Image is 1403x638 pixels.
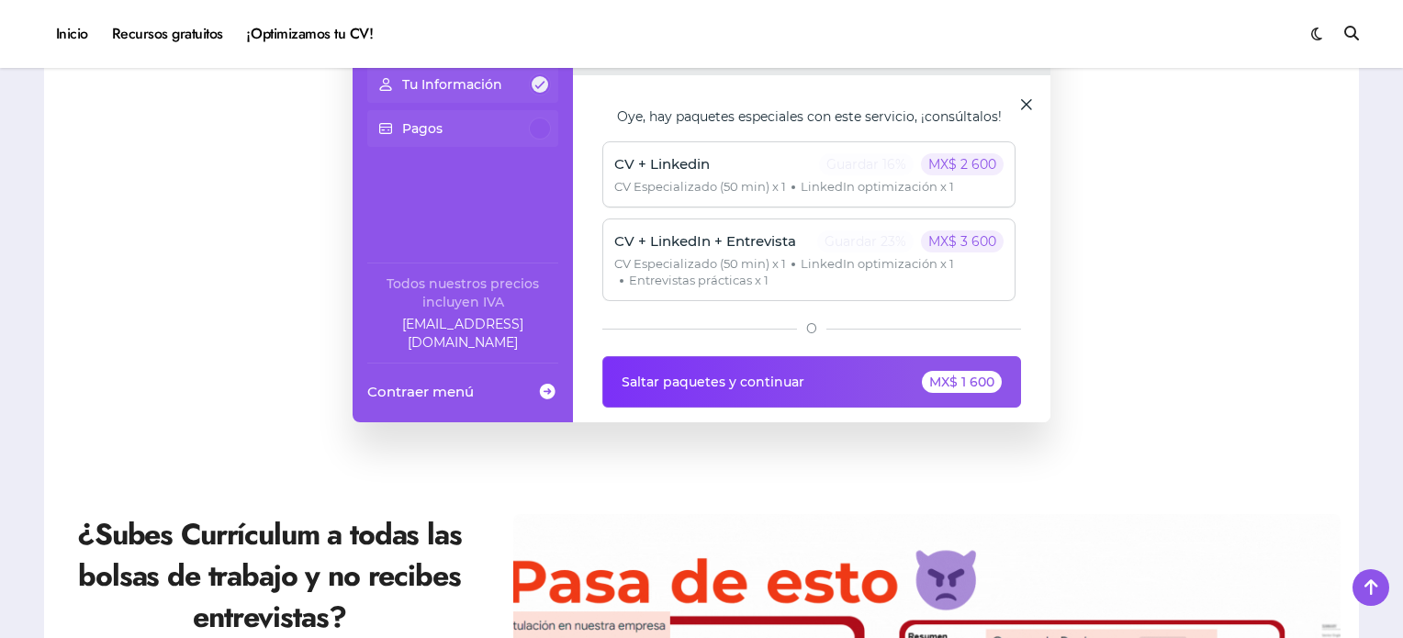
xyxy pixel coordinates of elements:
[367,382,474,401] span: Contraer menú
[819,153,914,175] p: Guardar 16%
[367,274,558,311] div: Todos nuestros precios incluyen IVA
[100,9,235,59] a: Recursos gratuitos
[602,356,1021,408] button: Saltar paquetes y continuarMX$ 1 600
[235,9,385,59] a: ¡Optimizamos tu CV!
[602,319,1021,338] div: O
[817,230,914,252] p: Guardar 23%
[922,371,1002,393] div: MX$ 1 600
[602,90,1021,127] div: Oye, hay paquetes especiales con este servicio, ¡consúltalos!
[614,273,769,289] span: Entrevistas prácticas x 1
[921,230,1004,252] p: MX$ 3 600
[614,153,710,175] p: CV + Linkedin
[44,9,100,59] a: Inicio
[921,153,1004,175] p: MX$ 2 600
[62,514,477,637] h2: ¿Subes Currículum a todas las bolsas de trabajo y no recibes entrevistas?
[786,256,954,273] span: LinkedIn optimización x 1
[367,315,558,352] a: Company email: ayuda@elhadadelasvacantes.com
[614,230,796,252] p: CV + LinkedIn + Entrevista
[402,119,443,138] p: Pagos
[614,179,786,196] span: CV Especializado (50 min) x 1
[614,256,786,273] span: CV Especializado (50 min) x 1
[786,179,954,196] span: LinkedIn optimización x 1
[622,375,804,389] span: Saltar paquetes y continuar
[402,75,502,94] p: Tu Información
